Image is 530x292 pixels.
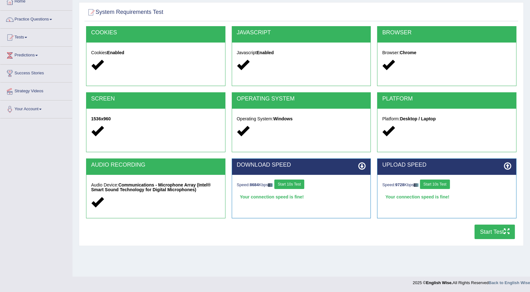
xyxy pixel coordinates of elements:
h5: Platform: [382,117,511,121]
strong: Communications - Microphone Array (Intel® Smart Sound Technology for Digital Microphones) [91,182,211,192]
strong: Desktop / Laptop [400,116,436,121]
button: Start 10s Test [274,180,304,189]
h2: OPERATING SYSTEM [237,96,366,102]
h2: BROWSER [382,30,511,36]
h2: UPLOAD SPEED [382,162,511,168]
a: Predictions [0,47,72,62]
h5: Cookies [91,50,220,55]
h5: Javascript [237,50,366,55]
h5: Operating System: [237,117,366,121]
div: Your connection speed is fine! [237,192,366,202]
strong: Enabled [107,50,124,55]
div: 2025 © All Rights Reserved [413,277,530,286]
h2: JAVASCRIPT [237,30,366,36]
strong: 9728 [395,182,405,187]
strong: Windows [273,116,293,121]
img: ajax-loader-fb-connection.gif [414,183,419,187]
strong: 1536x960 [91,116,111,121]
strong: Enabled [257,50,274,55]
h5: Audio Device: [91,183,220,192]
h2: DOWNLOAD SPEED [237,162,366,168]
a: Practice Questions [0,11,72,26]
button: Start 10s Test [420,180,450,189]
strong: English Wise. [426,280,452,285]
h5: Browser: [382,50,511,55]
div: Your connection speed is fine! [382,192,511,202]
h2: SCREEN [91,96,220,102]
strong: Chrome [400,50,416,55]
h2: COOKIES [91,30,220,36]
div: Speed: Kbps [382,180,511,191]
a: Tests [0,29,72,44]
h2: AUDIO RECORDING [91,162,220,168]
a: Back to English Wise [489,280,530,285]
h2: System Requirements Test [86,8,163,17]
img: ajax-loader-fb-connection.gif [268,183,273,187]
a: Success Stories [0,65,72,80]
strong: 8684 [250,182,259,187]
a: Your Account [0,100,72,116]
a: Strategy Videos [0,83,72,98]
h2: PLATFORM [382,96,511,102]
div: Speed: Kbps [237,180,366,191]
button: Start Test [475,225,515,239]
